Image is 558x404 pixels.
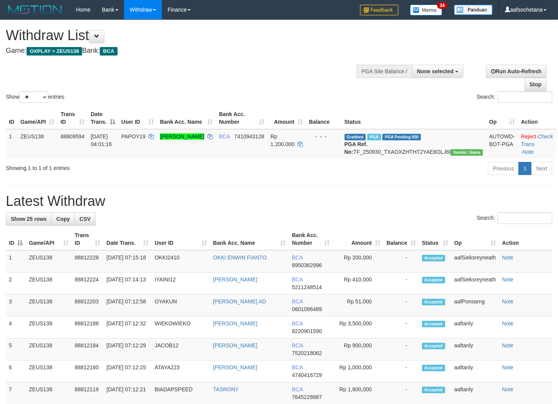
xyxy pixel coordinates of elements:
[292,386,303,392] span: BCA
[79,216,91,222] span: CSV
[6,129,17,159] td: 1
[518,162,531,175] a: 1
[292,320,303,327] span: BCA
[292,276,303,283] span: BCA
[410,5,442,15] img: Button%20Memo.svg
[219,133,230,140] span: BCA
[451,250,499,273] td: aafSieksreyneath
[412,65,463,78] button: None selected
[450,149,483,156] span: Vendor URL: https://trx31.1velocity.biz
[6,316,26,338] td: 4
[151,360,210,382] td: ATAYA223
[17,107,57,129] th: Game/API: activate to sort column ascending
[151,316,210,338] td: WIEKOWIEKO
[497,212,552,224] input: Search:
[502,386,514,392] a: Note
[422,299,445,305] span: Accepted
[61,133,84,140] span: 88809594
[333,250,383,273] td: Rp 200,000
[499,228,552,250] th: Action
[74,212,96,226] a: CSV
[419,228,451,250] th: Status: activate to sort column ascending
[451,316,499,338] td: aaftanly
[72,228,104,250] th: Trans ID: activate to sort column ascending
[6,194,552,209] h1: Latest Withdraw
[213,276,257,283] a: [PERSON_NAME]
[216,107,267,129] th: Bank Acc. Number: activate to sort column ascending
[103,316,151,338] td: [DATE] 07:12:32
[345,141,368,155] b: PGA Ref. No:
[451,273,499,295] td: aafSieksreyneath
[6,91,64,103] label: Show entries
[477,91,552,103] label: Search:
[151,273,210,295] td: IYAINI12
[56,216,70,222] span: Copy
[267,107,306,129] th: Amount: activate to sort column ascending
[213,342,257,348] a: [PERSON_NAME]
[292,298,303,305] span: BCA
[383,228,419,250] th: Balance: activate to sort column ascending
[497,91,552,103] input: Search:
[27,47,82,56] span: OXPLAY > ZEUS138
[6,47,364,55] h4: Game: Bank:
[292,262,322,268] span: Copy 8950362996 to clipboard
[333,228,383,250] th: Amount: activate to sort column ascending
[292,350,322,356] span: Copy 7520218062 to clipboard
[502,254,514,261] a: Note
[524,78,546,91] a: Stop
[6,4,64,15] img: MOTION_logo.png
[488,162,519,175] a: Previous
[437,2,447,9] span: 34
[91,133,112,147] span: [DATE] 04:01:16
[422,387,445,393] span: Accepted
[422,255,445,261] span: Accepted
[57,107,87,129] th: Trans ID: activate to sort column ascending
[26,250,72,273] td: ZEUS138
[521,133,536,140] a: Reject
[6,212,52,226] a: Show 25 rows
[6,273,26,295] td: 2
[383,360,419,382] td: -
[531,162,552,175] a: Next
[451,338,499,360] td: aaftanly
[26,273,72,295] td: ZEUS138
[6,28,364,43] h1: Withdraw List
[451,228,499,250] th: Op: activate to sort column ascending
[486,65,546,78] a: Run Auto-Refresh
[341,129,486,159] td: TF_250930_TXAOXZHTHT2YAE8OLJ6I
[103,338,151,360] td: [DATE] 07:12:29
[356,65,412,78] div: PGA Site Balance /
[422,365,445,371] span: Accepted
[292,342,303,348] span: BCA
[502,298,514,305] a: Note
[292,306,322,312] span: Copy 0601096489 to clipboard
[11,216,47,222] span: Show 25 rows
[383,295,419,316] td: -
[518,107,556,129] th: Action
[6,338,26,360] td: 5
[333,316,383,338] td: Rp 3,500,000
[234,133,264,140] span: Copy 7410943128 to clipboard
[100,47,117,56] span: BCA
[341,107,486,129] th: Status
[417,68,454,74] span: None selected
[271,133,294,147] span: Rp 1.200.000
[289,228,332,250] th: Bank Acc. Number: activate to sort column ascending
[213,298,266,305] a: [PERSON_NAME] AD
[103,273,151,295] td: [DATE] 07:14:13
[521,133,553,147] a: Check Trans
[103,228,151,250] th: Date Trans.: activate to sort column ascending
[6,295,26,316] td: 3
[502,276,514,283] a: Note
[451,360,499,382] td: aaftanly
[477,212,552,224] label: Search:
[213,320,257,327] a: [PERSON_NAME]
[292,394,322,400] span: Copy 7645228987 to clipboard
[26,338,72,360] td: ZEUS138
[451,295,499,316] td: aafPonsarng
[309,133,338,140] div: - - -
[213,364,257,370] a: [PERSON_NAME]
[422,277,445,283] span: Accepted
[383,338,419,360] td: -
[151,295,210,316] td: OYAKUN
